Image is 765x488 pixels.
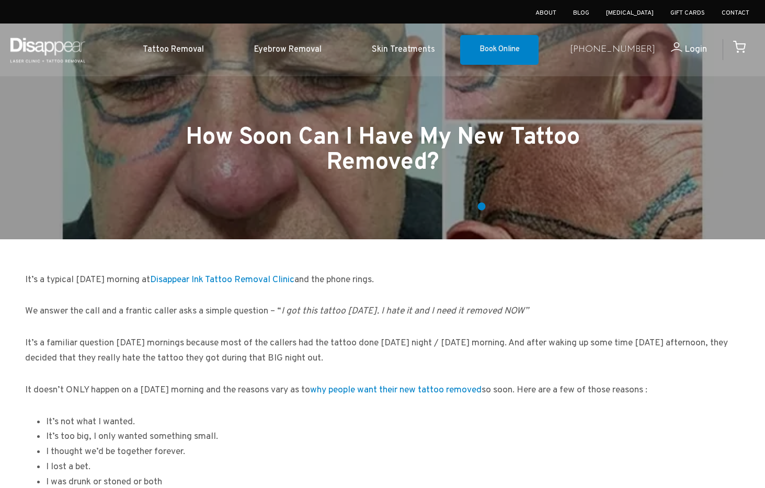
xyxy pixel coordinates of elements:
[310,384,482,396] a: why people want their new tattoo removed
[722,9,749,17] a: Contact
[684,43,707,55] span: Login
[118,34,229,66] a: Tattoo Removal
[46,429,740,445] li: It’s too big, I only wanted something small.
[156,125,610,176] h1: How Soon Can I Have My New Tattoo Removed?
[46,460,740,475] li: I lost a bet.
[229,34,347,66] a: Eyebrow Removal
[670,9,705,17] a: Gift Cards
[46,415,740,430] li: It’s not what I wanted.
[573,9,589,17] a: Blog
[460,35,539,65] a: Book Online
[347,34,460,66] a: Skin Treatments
[535,9,556,17] a: About
[25,273,740,288] p: It’s a typical [DATE] morning at and the phone rings.
[570,42,655,57] a: [PHONE_NUMBER]
[46,445,740,460] li: I thought we’d be together forever.
[606,9,654,17] a: [MEDICAL_DATA]
[25,304,740,319] p: We answer the call and a frantic caller asks a simple question – “
[8,31,87,68] img: Disappear - Laser Clinic and Tattoo Removal Services in Sydney, Australia
[150,274,294,286] a: Disappear Ink Tattoo Removal Clinic
[655,42,707,57] a: Login
[25,383,740,398] p: It doesn’t ONLY happen on a [DATE] morning and the reasons vary as to so soon. Here are a few of ...
[281,305,529,317] em: I got this tattoo [DATE]. I hate it and I need it removed NOW”
[25,336,740,366] p: It’s a familiar question [DATE] mornings because most of the callers had the tattoo done [DATE] n...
